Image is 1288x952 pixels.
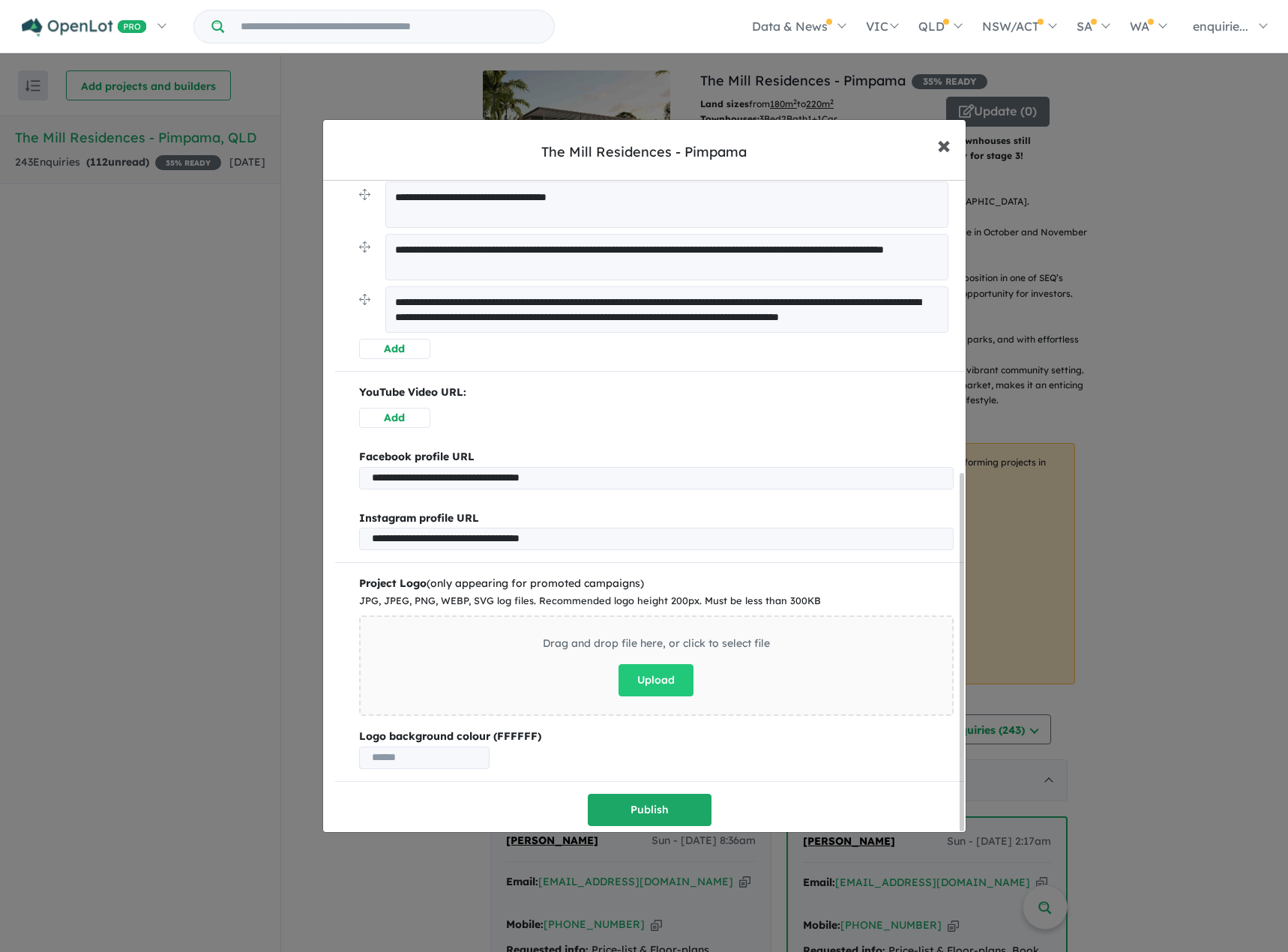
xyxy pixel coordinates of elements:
b: Facebook profile URL [359,450,475,463]
div: The Mill Residences - Pimpama [541,142,747,162]
div: (only appearing for promoted campaigns) [359,575,954,593]
div: Drag and drop file here, or click to select file [543,635,770,653]
b: Project Logo [359,576,427,590]
button: Upload [619,664,693,696]
div: JPG, JPEG, PNG, WEBP, SVG log files. Recommended logo height 200px. Must be less than 300KB [359,593,954,609]
img: drag.svg [359,189,370,200]
b: Logo background colour (FFFFFF) [359,728,954,746]
p: YouTube Video URL: [359,384,954,402]
b: Instagram profile URL [359,511,479,525]
span: × [937,128,951,160]
input: Try estate name, suburb, builder or developer [227,10,551,43]
button: Add [359,339,430,359]
img: drag.svg [359,241,370,253]
button: Publish [588,794,711,826]
img: Openlot PRO Logo White [22,18,147,37]
span: enquirie... [1193,19,1248,34]
button: Add [359,408,430,428]
img: drag.svg [359,294,370,305]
